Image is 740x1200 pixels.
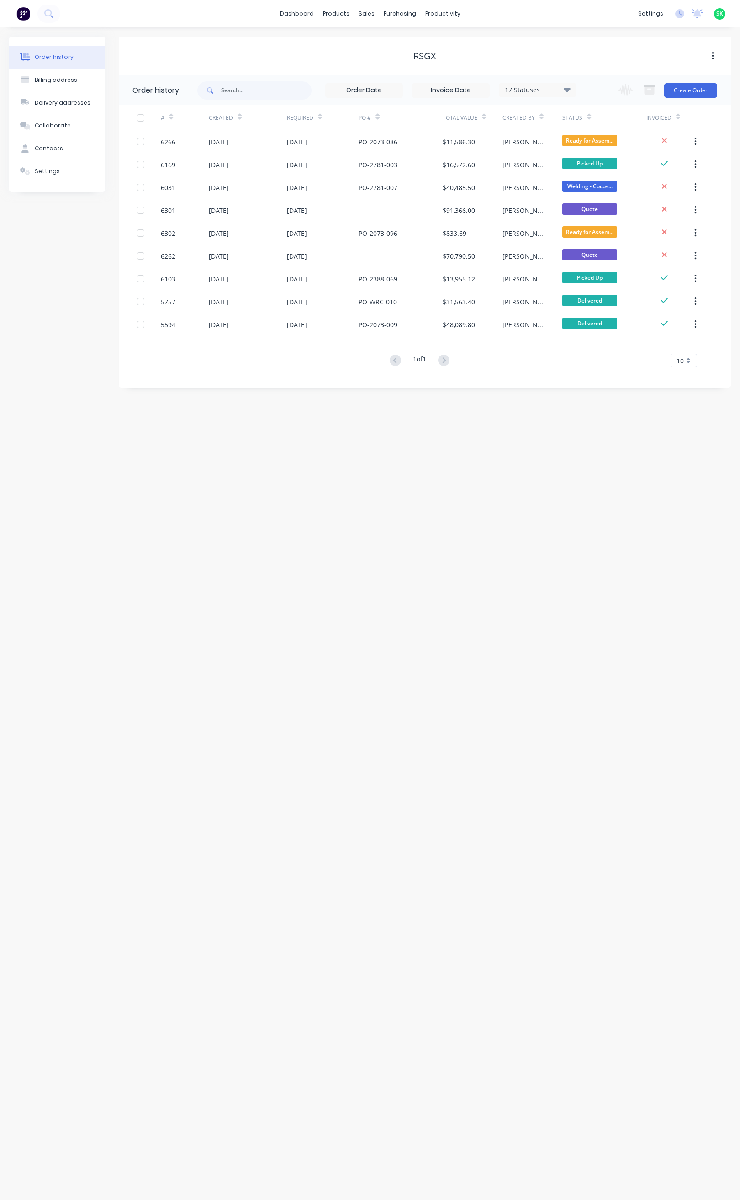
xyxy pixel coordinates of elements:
button: Collaborate [9,114,105,137]
div: $31,563.40 [443,297,475,307]
div: [DATE] [287,137,307,147]
div: products [318,7,354,21]
div: Order history [35,53,74,61]
input: Order Date [326,84,402,97]
div: [PERSON_NAME] [502,137,544,147]
div: 6031 [161,183,175,192]
div: [DATE] [209,251,229,261]
div: [DATE] [287,183,307,192]
div: [DATE] [209,206,229,215]
div: settings [634,7,668,21]
div: Required [287,105,359,130]
div: [DATE] [287,228,307,238]
span: Picked Up [562,272,617,283]
div: $48,089.80 [443,320,475,329]
div: Invoiced [646,105,694,130]
div: PO # [359,114,371,122]
div: PO-WRC-010 [359,297,397,307]
span: Ready for Assem... [562,226,617,238]
div: PO # [359,105,443,130]
div: [PERSON_NAME] [502,160,544,170]
div: Settings [35,167,60,175]
div: [DATE] [209,137,229,147]
div: # [161,114,164,122]
span: Ready for Assem... [562,135,617,146]
span: Welding - Cocos... [562,181,617,192]
div: Status [562,105,646,130]
div: 6266 [161,137,175,147]
div: Billing address [35,76,77,84]
div: [DATE] [209,183,229,192]
div: PO-2781-003 [359,160,397,170]
div: 1 of 1 [413,354,426,367]
div: 6262 [161,251,175,261]
div: [DATE] [287,274,307,284]
div: Created [209,114,233,122]
div: [DATE] [287,251,307,261]
div: [DATE] [287,320,307,329]
input: Invoice Date [412,84,489,97]
button: Contacts [9,137,105,160]
div: Required [287,114,313,122]
div: [PERSON_NAME] [502,320,544,329]
div: Created [209,105,287,130]
div: sales [354,7,379,21]
div: 6302 [161,228,175,238]
div: Collaborate [35,122,71,130]
div: 6103 [161,274,175,284]
div: PO-2073-009 [359,320,397,329]
div: Total Value [443,114,477,122]
div: [PERSON_NAME] [502,274,544,284]
div: 6301 [161,206,175,215]
div: [DATE] [287,297,307,307]
button: Create Order [664,83,717,98]
div: purchasing [379,7,421,21]
div: Contacts [35,144,63,153]
span: Delivered [562,318,617,329]
div: [DATE] [287,206,307,215]
div: [PERSON_NAME] [502,228,544,238]
span: Picked Up [562,158,617,169]
div: 5594 [161,320,175,329]
div: $40,485.50 [443,183,475,192]
a: dashboard [275,7,318,21]
div: [PERSON_NAME] [502,183,544,192]
div: Status [562,114,582,122]
div: Created By [502,114,535,122]
div: [DATE] [209,160,229,170]
button: Delivery addresses [9,91,105,114]
div: Created By [502,105,562,130]
div: Total Value [443,105,502,130]
div: PO-2388-069 [359,274,397,284]
div: 17 Statuses [499,85,576,95]
div: [DATE] [287,160,307,170]
span: Quote [562,203,617,215]
div: [DATE] [209,228,229,238]
div: [DATE] [209,297,229,307]
div: $91,366.00 [443,206,475,215]
div: 5757 [161,297,175,307]
div: Order history [132,85,179,96]
span: Delivered [562,295,617,306]
span: Quote [562,249,617,260]
div: productivity [421,7,465,21]
span: 10 [677,356,684,366]
div: Delivery addresses [35,99,90,107]
div: PO-2781-007 [359,183,397,192]
input: Search... [221,81,312,100]
button: Order history [9,46,105,69]
div: $70,790.50 [443,251,475,261]
div: [PERSON_NAME] [502,297,544,307]
div: $11,586.30 [443,137,475,147]
div: [DATE] [209,274,229,284]
div: [PERSON_NAME] [502,251,544,261]
div: Invoiced [646,114,671,122]
img: Factory [16,7,30,21]
button: Billing address [9,69,105,91]
div: # [161,105,209,130]
div: $833.69 [443,228,466,238]
div: PO-2073-096 [359,228,397,238]
div: 6169 [161,160,175,170]
div: RSGx [413,51,436,62]
div: [DATE] [209,320,229,329]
